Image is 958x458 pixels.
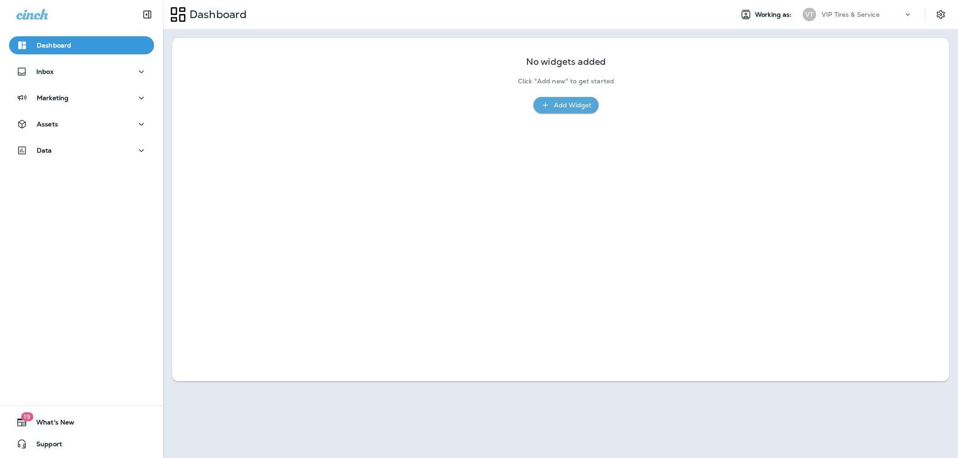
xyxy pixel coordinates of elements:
p: Dashboard [186,8,247,21]
p: Marketing [37,94,68,101]
button: Marketing [9,89,154,107]
span: 19 [21,412,33,421]
button: Collapse Sidebar [135,5,160,24]
p: VIP Tires & Service [822,11,880,18]
p: Dashboard [37,42,71,49]
p: Click "Add new" to get started [518,77,614,85]
div: Add Widget [554,100,591,111]
button: Data [9,141,154,159]
button: Settings [933,6,949,23]
span: Support [27,440,62,451]
button: Assets [9,115,154,133]
div: VT [803,8,816,21]
p: Data [37,147,52,154]
button: Inbox [9,63,154,81]
span: Working as: [755,11,793,19]
p: Inbox [36,68,53,75]
button: Add Widget [533,97,599,114]
p: Assets [37,121,58,128]
p: No widgets added [526,58,606,66]
button: Dashboard [9,36,154,54]
span: What's New [27,419,74,429]
button: 19What's New [9,413,154,431]
button: Support [9,435,154,453]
